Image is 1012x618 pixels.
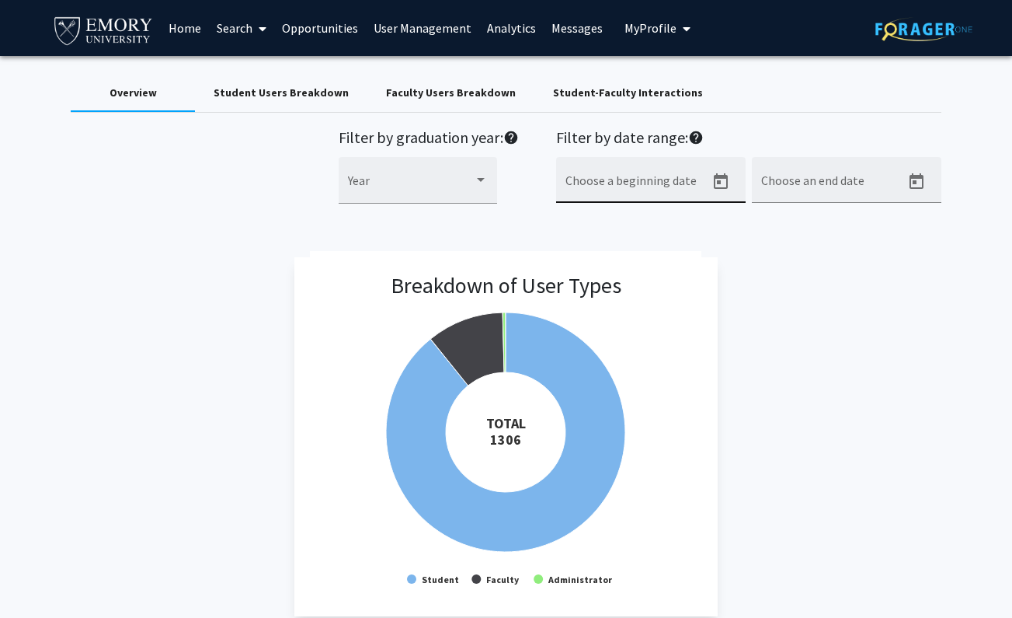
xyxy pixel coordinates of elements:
h2: Filter by date range: [556,128,941,151]
text: Administrator [548,574,614,585]
text: Student [422,574,459,585]
mat-icon: help [688,128,704,147]
div: Student Users Breakdown [214,85,349,101]
a: Opportunities [274,1,366,55]
img: Emory University Logo [52,12,155,47]
mat-icon: help [503,128,519,147]
span: My Profile [624,20,676,36]
a: Messages [544,1,610,55]
div: Student-Faculty Interactions [553,85,703,101]
button: Open calendar [901,166,932,197]
img: ForagerOne Logo [875,17,972,41]
tspan: TOTAL 1306 [486,414,526,449]
text: Faculty [487,574,520,585]
a: User Management [366,1,479,55]
a: Home [161,1,209,55]
button: Open calendar [705,166,736,197]
a: Search [209,1,274,55]
h2: Filter by graduation year: [339,128,519,151]
a: Analytics [479,1,544,55]
iframe: Chat [12,548,66,606]
h3: Breakdown of User Types [391,273,621,299]
div: Faculty Users Breakdown [386,85,516,101]
div: Overview [110,85,157,101]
